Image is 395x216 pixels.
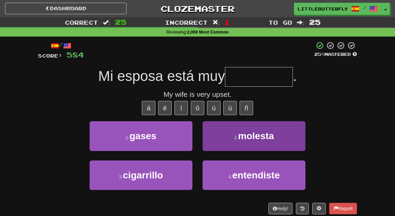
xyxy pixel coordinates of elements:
[90,160,192,190] button: 3.cigarrillo
[363,5,366,10] span: /
[309,18,321,26] span: 25
[294,3,381,15] a: LittleButterfly9585 /
[268,203,293,214] button: Help!
[234,135,238,140] small: 2 .
[238,131,274,141] span: molesta
[129,131,156,141] span: gases
[298,6,348,12] span: LittleButterfly9585
[314,51,324,57] span: 25 %
[224,18,230,26] span: 1
[174,101,188,115] button: í
[296,203,309,214] button: Round history (alt+y)
[297,20,304,25] span: :
[115,18,127,26] span: 25
[158,101,172,115] button: é
[187,30,229,35] strong: 2,000 Most Common
[142,101,155,115] button: á
[191,101,204,115] button: ó
[293,68,297,84] span: .
[90,121,192,151] button: 1.gases
[103,20,110,25] span: :
[123,170,163,180] span: cigarrillo
[329,203,357,214] button: Report
[165,19,208,26] span: Incorrect
[240,101,253,115] button: ñ
[119,174,123,179] small: 3 .
[38,89,357,100] div: My wife is very upset.
[137,3,258,15] a: Clozemaster
[314,51,357,58] div: Mastered
[203,121,305,151] button: 2.molesta
[5,3,127,14] a: Dashboard
[207,101,221,115] button: ú
[67,50,84,59] span: 584
[268,19,292,26] span: To go
[228,174,232,179] small: 4 .
[232,170,280,180] span: entendiste
[98,68,225,84] span: Mi esposa está muy
[38,41,84,50] div: /
[38,53,62,59] span: Score:
[126,135,130,140] small: 1 .
[212,20,220,25] span: :
[223,101,237,115] button: ü
[65,19,98,26] span: Correct
[203,160,305,190] button: 4.entendiste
